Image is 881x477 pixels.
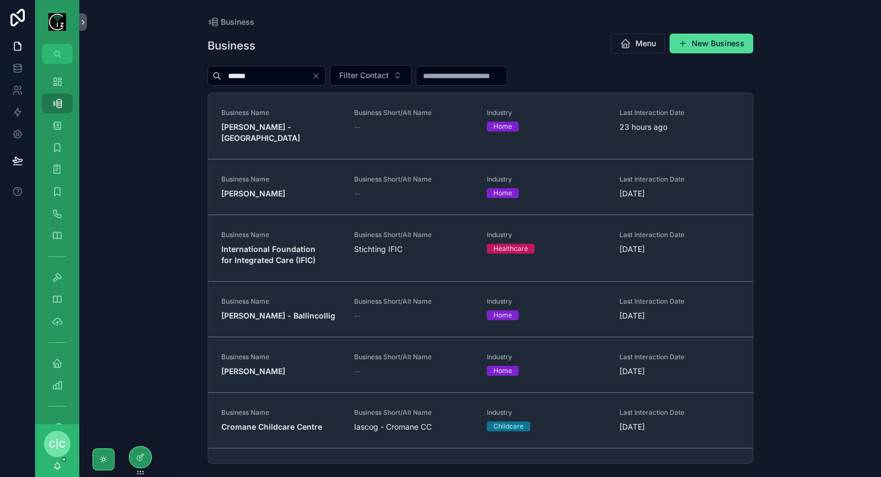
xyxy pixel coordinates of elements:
[487,231,606,239] span: Industry
[312,72,325,80] button: Clear
[221,353,341,361] span: Business Name
[354,366,361,377] span: --
[221,231,341,239] span: Business Name
[487,408,606,417] span: Industry
[208,93,753,159] a: Business Name[PERSON_NAME] - [GEOGRAPHIC_DATA]Business Short/Alt Name--IndustryHomeLast Interacti...
[619,421,645,432] p: [DATE]
[493,188,512,198] div: Home
[354,353,474,361] span: Business Short/Alt Name
[208,159,753,215] a: Business Name[PERSON_NAME]Business Short/Alt Name--IndustryHomeLast Interaction Date[DATE]
[354,122,361,133] span: --
[221,108,341,117] span: Business Name
[611,34,665,53] button: Menu
[221,366,285,376] strong: [PERSON_NAME]
[354,231,474,239] span: Business Short/Alt Name
[354,297,474,306] span: Business Short/Alt Name
[221,189,285,198] strong: [PERSON_NAME]
[619,297,739,306] span: Last Interaction Date
[354,188,361,199] span: --
[619,231,739,239] span: Last Interaction Date
[635,38,656,49] span: Menu
[48,13,66,31] img: App logo
[208,38,255,53] h1: Business
[208,392,753,448] a: Business NameCromane Childcare CentreBusiness Short/Alt NameIascog - Cromane CCIndustryChildcareL...
[487,175,606,184] span: Industry
[221,297,341,306] span: Business Name
[339,70,389,81] span: Filter Contact
[221,175,341,184] span: Business Name
[354,244,474,255] span: Stichting IFIC
[221,408,341,417] span: Business Name
[619,310,645,321] p: [DATE]
[619,408,739,417] span: Last Interaction Date
[49,437,66,451] span: C|C
[208,17,254,28] a: Business
[487,353,606,361] span: Industry
[493,366,512,376] div: Home
[619,366,645,377] p: [DATE]
[619,244,645,255] p: [DATE]
[619,175,739,184] span: Last Interaction Date
[493,244,528,254] div: Healthcare
[354,421,474,432] span: Iascog - Cromane CC
[619,108,739,117] span: Last Interaction Date
[619,353,739,361] span: Last Interaction Date
[354,175,474,184] span: Business Short/Alt Name
[35,64,79,424] div: scrollable content
[619,188,645,199] p: [DATE]
[208,337,753,392] a: Business Name[PERSON_NAME]Business Short/Alt Name--IndustryHomeLast Interaction Date[DATE]
[208,281,753,337] a: Business Name[PERSON_NAME] - BallincolligBusiness Short/Alt Name--IndustryHomeLast Interaction Da...
[487,108,606,117] span: Industry
[619,122,667,133] p: 23 hours ago
[354,108,474,117] span: Business Short/Alt Name
[493,421,524,431] div: Childcare
[670,34,753,53] button: New Business
[354,408,474,417] span: Business Short/Alt Name
[208,215,753,281] a: Business NameInternational Foundation for Integrated Care (IFIC)Business Short/Alt NameStichting ...
[221,422,322,431] strong: Cromane Childcare Centre
[493,310,512,320] div: Home
[221,244,318,265] strong: International Foundation for Integrated Care (IFIC)
[354,310,361,321] span: --
[221,122,300,142] strong: [PERSON_NAME] - [GEOGRAPHIC_DATA]
[487,297,606,306] span: Industry
[330,65,411,86] button: Select Button
[221,311,335,320] strong: [PERSON_NAME] - Ballincollig
[493,122,512,131] div: Home
[221,17,254,28] span: Business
